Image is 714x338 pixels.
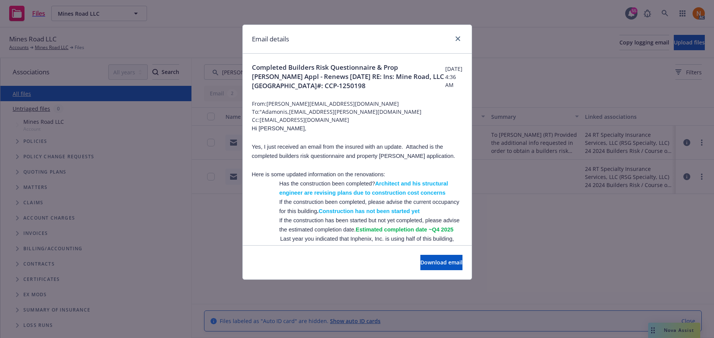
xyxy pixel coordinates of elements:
button: Download email [420,255,462,270]
span: Completed Builders Risk Questionnaire & Prop [PERSON_NAME] Appl - Renews [DATE] RE: Ins: Mine Roa... [252,63,445,90]
span: Last year you indicated that Inphenix, Inc. is using half of this building, and the Self-Storage ... [279,236,454,260]
span: To: "Adamonis,[EMAIL_ADDRESS][PERSON_NAME][DOMAIN_NAME] [252,108,462,116]
span: If the construction been completed, please advise the current occupancy for this building [279,199,459,214]
a: close [453,34,462,43]
span: Yes, I just received an email from the insured with an update. Attached is the completed builders... [252,144,455,159]
b: . [317,208,420,214]
span: Construction has not been started yet [319,208,420,214]
span: Hi [PERSON_NAME], [252,125,307,131]
span: If the construction has been started but not yet completed, please advise the estimated completio... [279,217,460,233]
span: From: [PERSON_NAME][EMAIL_ADDRESS][DOMAIN_NAME] [252,100,462,108]
span: Estimated completion date ~Q4 2025 [356,226,453,233]
span: Download email [420,259,462,266]
h1: Email details [252,34,289,44]
span: Cc: [EMAIL_ADDRESS][DOMAIN_NAME] [252,116,462,124]
span: Has the construction been completed? [279,180,448,196]
span: [DATE] 4:36 AM [445,65,462,89]
span: Here is some updated information on the renovations: [252,171,386,177]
